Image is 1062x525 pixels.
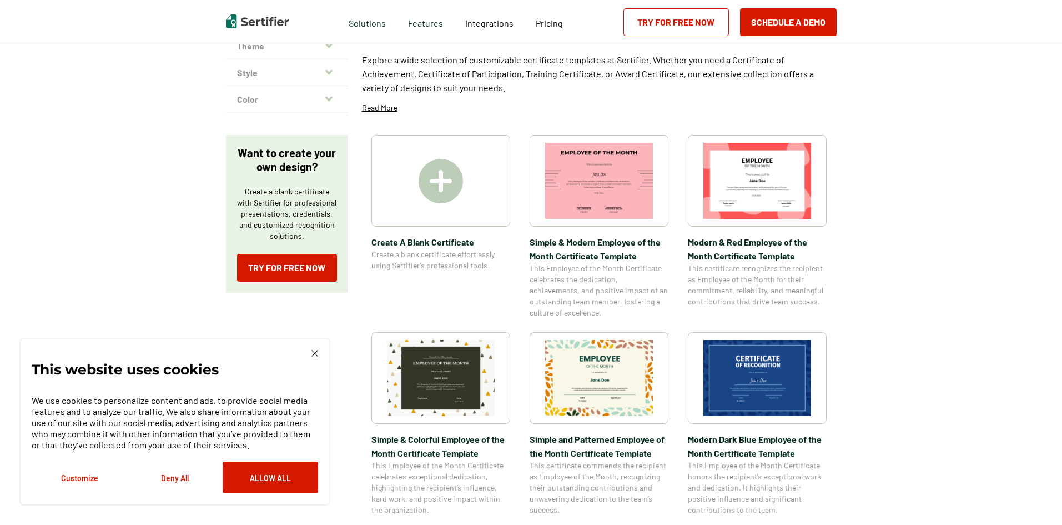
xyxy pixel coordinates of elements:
[226,59,348,86] button: Style
[362,102,397,113] p: Read More
[536,15,563,29] a: Pricing
[530,263,668,318] span: This Employee of the Month Certificate celebrates the dedication, achievements, and positive impa...
[226,14,289,28] img: Sertifier | Digital Credentialing Platform
[387,340,495,416] img: Simple & Colorful Employee of the Month Certificate Template
[530,235,668,263] span: Simple & Modern Employee of the Month Certificate Template
[703,340,811,416] img: Modern Dark Blue Employee of the Month Certificate Template
[1006,472,1062,525] iframe: Chat Widget
[703,143,811,219] img: Modern & Red Employee of the Month Certificate Template
[226,86,348,113] button: Color
[530,332,668,516] a: Simple and Patterned Employee of the Month Certificate TemplateSimple and Patterned Employee of t...
[545,340,653,416] img: Simple and Patterned Employee of the Month Certificate Template
[688,235,827,263] span: Modern & Red Employee of the Month Certificate Template
[226,33,348,59] button: Theme
[688,332,827,516] a: Modern Dark Blue Employee of the Month Certificate TemplateModern Dark Blue Employee of the Month...
[32,364,219,375] p: This website uses cookies
[371,249,510,271] span: Create a blank certificate effortlessly using Sertifier’s professional tools.
[32,395,318,451] p: We use cookies to personalize content and ads, to provide social media features and to analyze ou...
[530,460,668,516] span: This certificate commends the recipient as Employee of the Month, recognizing their outstanding c...
[530,432,668,460] span: Simple and Patterned Employee of the Month Certificate Template
[623,8,729,36] a: Try for Free Now
[408,15,443,29] span: Features
[688,135,827,318] a: Modern & Red Employee of the Month Certificate TemplateModern & Red Employee of the Month Certifi...
[465,18,514,28] span: Integrations
[688,432,827,460] span: Modern Dark Blue Employee of the Month Certificate Template
[465,15,514,29] a: Integrations
[237,254,337,282] a: Try for Free Now
[536,18,563,28] span: Pricing
[371,460,510,516] span: This Employee of the Month Certificate celebrates exceptional dedication, highlighting the recipi...
[237,186,337,242] p: Create a blank certificate with Sertifier for professional presentations, credentials, and custom...
[419,159,463,203] img: Create A Blank Certificate
[371,432,510,460] span: Simple & Colorful Employee of the Month Certificate Template
[311,350,318,357] img: Cookie Popup Close
[32,462,127,493] button: Customize
[688,263,827,307] span: This certificate recognizes the recipient as Employee of the Month for their commitment, reliabil...
[545,143,653,219] img: Simple & Modern Employee of the Month Certificate Template
[349,15,386,29] span: Solutions
[740,8,837,36] button: Schedule a Demo
[371,332,510,516] a: Simple & Colorful Employee of the Month Certificate TemplateSimple & Colorful Employee of the Mon...
[223,462,318,493] button: Allow All
[530,135,668,318] a: Simple & Modern Employee of the Month Certificate TemplateSimple & Modern Employee of the Month C...
[237,146,337,174] p: Want to create your own design?
[362,53,837,94] p: Explore a wide selection of customizable certificate templates at Sertifier. Whether you need a C...
[688,460,827,516] span: This Employee of the Month Certificate honors the recipient’s exceptional work and dedication. It...
[127,462,223,493] button: Deny All
[371,235,510,249] span: Create A Blank Certificate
